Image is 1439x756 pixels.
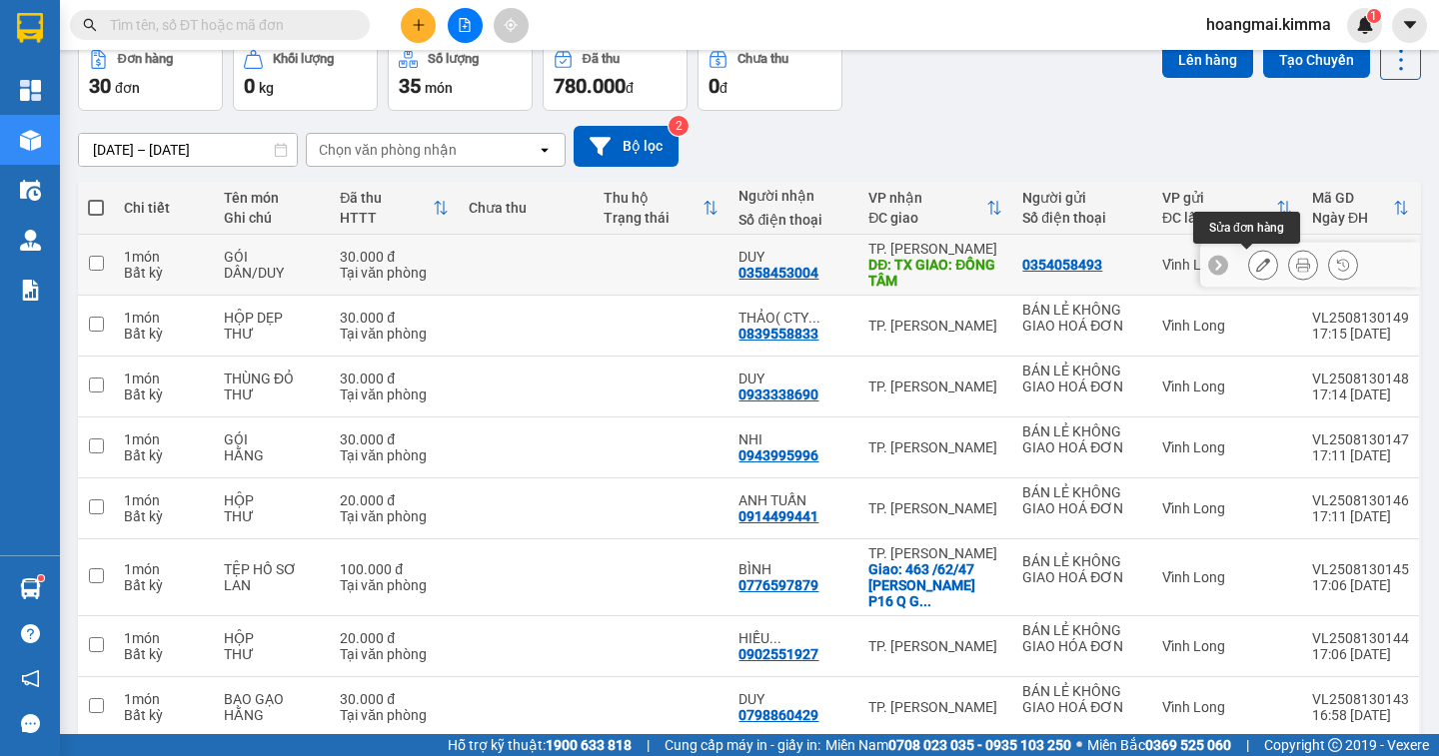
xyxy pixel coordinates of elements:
sup: 2 [669,116,689,136]
div: THƯ [224,386,320,402]
div: 17:06 [DATE] [1312,577,1409,593]
span: | [1246,734,1249,756]
div: TP. [PERSON_NAME] [868,318,1002,334]
div: BÁN LẺ KHÔNG GIAO HOÁ ĐƠN [1022,553,1142,585]
div: 1 món [124,310,204,326]
span: plus [412,18,426,32]
button: plus [401,8,436,43]
div: Vĩnh Long [1162,638,1292,654]
div: GÓI [224,431,320,447]
button: Chưa thu0đ [698,39,842,111]
div: 30.000 đ [340,691,449,707]
div: NHI [738,431,848,447]
div: Tại văn phòng [340,386,449,402]
div: DĐ: TX GIAO: ĐỒNG TÂM [868,257,1002,289]
div: 16:58 [DATE] [1312,707,1409,723]
sup: 1 [38,575,44,581]
div: Chi tiết [124,200,204,216]
div: Giao: 463 /62/47 LÊ ĐỨC THỌ P16 Q GO VẤP [868,561,1002,609]
div: THƯ [224,326,320,342]
div: Đơn hàng [118,52,173,66]
span: ... [919,593,931,609]
div: Vĩnh Long [1162,257,1292,273]
span: hoangmai.kimma [1190,12,1347,37]
div: 0943995996 [738,447,818,463]
th: Toggle SortBy [1152,182,1302,235]
span: environment [10,134,24,148]
div: 0358453004 [738,265,818,281]
span: ... [769,630,781,646]
div: Đã thu [583,52,620,66]
img: warehouse-icon [20,180,41,201]
span: | [647,734,650,756]
div: 30.000 đ [340,431,449,447]
div: VL2508130147 [1312,431,1409,447]
button: Bộ lọc [574,126,679,167]
div: THÙNG ĐỎ [224,371,320,386]
div: Bất kỳ [124,447,204,463]
span: question-circle [21,624,40,643]
div: Sửa đơn hàng [1248,250,1278,280]
button: Khối lượng0kg [233,39,378,111]
li: [PERSON_NAME] - 0931936768 [10,10,290,85]
span: ... [808,310,820,326]
div: ĐC lấy [1162,210,1276,226]
svg: open [537,142,553,158]
div: 20.000 đ [340,630,449,646]
div: VL2508130145 [1312,561,1409,577]
div: TP. [PERSON_NAME] [868,241,1002,257]
div: DUY [738,249,848,265]
div: Bất kỳ [124,508,204,524]
button: caret-down [1392,8,1427,43]
sup: 1 [1367,9,1381,23]
input: Select a date range. [79,134,297,166]
div: GÓI [224,249,320,265]
div: Vĩnh Long [1162,500,1292,516]
div: TP. [PERSON_NAME] [868,378,1002,394]
div: Mã GD [1312,190,1393,206]
img: warehouse-icon [20,130,41,151]
div: TP. [PERSON_NAME] [868,699,1002,715]
div: THƯ [224,646,320,662]
button: file-add [448,8,483,43]
div: BÁN LẺ KHÔNG GIAO HÓA ĐƠN [1022,622,1142,654]
th: Toggle SortBy [1302,182,1419,235]
div: HỘP DẸP [224,310,320,326]
div: VL2508130146 [1312,492,1409,508]
div: LAN [224,577,320,593]
div: TP. [PERSON_NAME] [868,545,1002,561]
strong: 0708 023 035 - 0935 103 250 [888,737,1071,753]
div: DUY [738,371,848,386]
button: Đơn hàng30đơn [78,39,223,111]
span: Hỗ trợ kỹ thuật: [448,734,632,756]
button: Tạo Chuyến [1263,42,1370,78]
th: Toggle SortBy [594,182,728,235]
div: TỆP HỒ SƠ [224,561,320,577]
span: đơn [115,80,140,96]
div: BÌNH [738,561,848,577]
span: 30 [89,74,111,98]
div: TP. [PERSON_NAME] [868,500,1002,516]
span: đ [719,80,727,96]
div: Bất kỳ [124,326,204,342]
span: Cung cấp máy in - giấy in: [665,734,820,756]
button: Đã thu780.000đ [543,39,688,111]
div: 1 món [124,492,204,508]
div: BÁN LẺ KHÔNG GIAO HOÁ ĐƠN [1022,423,1142,455]
span: ⚪️ [1076,741,1082,749]
div: 30.000 đ [340,310,449,326]
div: ĐC giao [868,210,986,226]
div: 1 món [124,691,204,707]
div: HIẾU PURATECH [738,630,848,646]
div: 1 món [124,249,204,265]
div: Sửa đơn hàng [1193,212,1300,244]
div: Bất kỳ [124,707,204,723]
div: THẢO( CTY PHÚC THANH ) [738,310,848,326]
span: kg [259,80,274,96]
span: copyright [1328,738,1342,752]
li: VP Vĩnh Long [10,108,138,130]
div: 20.000 đ [340,492,449,508]
th: Toggle SortBy [330,182,459,235]
span: search [83,18,97,32]
div: VL2508130144 [1312,630,1409,646]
